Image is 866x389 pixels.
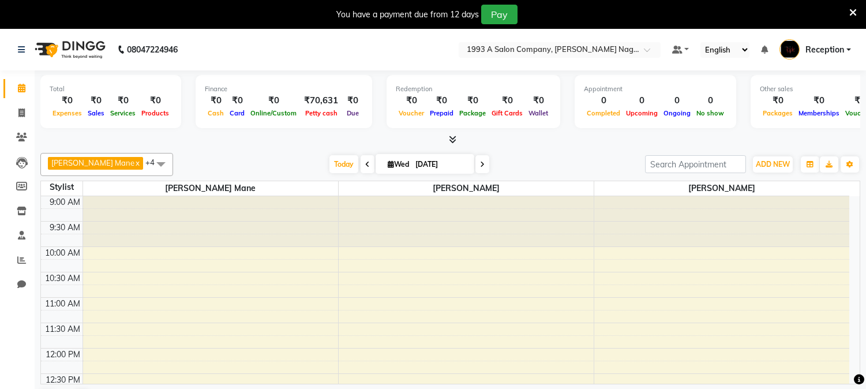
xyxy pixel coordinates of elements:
[138,94,172,107] div: ₹0
[693,94,727,107] div: 0
[138,109,172,117] span: Products
[227,94,248,107] div: ₹0
[489,109,526,117] span: Gift Cards
[43,323,83,335] div: 11:30 AM
[107,94,138,107] div: ₹0
[805,44,844,56] span: Reception
[753,156,793,173] button: ADD NEW
[43,374,83,386] div: 12:30 PM
[51,158,134,167] span: [PERSON_NAME] Mane
[796,94,842,107] div: ₹0
[779,39,800,59] img: Reception
[343,94,363,107] div: ₹0
[661,94,693,107] div: 0
[594,181,850,196] span: [PERSON_NAME]
[248,109,299,117] span: Online/Custom
[412,156,470,173] input: 2025-09-03
[645,155,746,173] input: Search Appointment
[396,94,427,107] div: ₹0
[43,349,83,361] div: 12:00 PM
[85,94,107,107] div: ₹0
[43,247,83,259] div: 10:00 AM
[329,155,358,173] span: Today
[41,181,83,193] div: Stylist
[756,160,790,169] span: ADD NEW
[427,109,456,117] span: Prepaid
[134,158,140,167] a: x
[396,109,427,117] span: Voucher
[227,109,248,117] span: Card
[47,196,83,208] div: 9:00 AM
[481,5,518,24] button: Pay
[85,109,107,117] span: Sales
[205,109,227,117] span: Cash
[29,33,108,66] img: logo
[107,109,138,117] span: Services
[584,84,727,94] div: Appointment
[623,109,661,117] span: Upcoming
[456,94,489,107] div: ₹0
[623,94,661,107] div: 0
[584,109,623,117] span: Completed
[584,94,623,107] div: 0
[489,94,526,107] div: ₹0
[385,160,412,169] span: Wed
[302,109,340,117] span: Petty cash
[339,181,594,196] span: [PERSON_NAME]
[456,109,489,117] span: Package
[50,109,85,117] span: Expenses
[760,94,796,107] div: ₹0
[760,109,796,117] span: Packages
[344,109,362,117] span: Due
[336,9,479,21] div: You have a payment due from 12 days
[661,109,693,117] span: Ongoing
[43,298,83,310] div: 11:00 AM
[205,84,363,94] div: Finance
[127,33,178,66] b: 08047224946
[396,84,551,94] div: Redemption
[83,181,338,196] span: [PERSON_NAME] Mane
[50,94,85,107] div: ₹0
[50,84,172,94] div: Total
[693,109,727,117] span: No show
[796,109,842,117] span: Memberships
[43,272,83,285] div: 10:30 AM
[526,109,551,117] span: Wallet
[47,222,83,234] div: 9:30 AM
[205,94,227,107] div: ₹0
[299,94,343,107] div: ₹70,631
[145,158,163,167] span: +4
[427,94,456,107] div: ₹0
[526,94,551,107] div: ₹0
[248,94,299,107] div: ₹0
